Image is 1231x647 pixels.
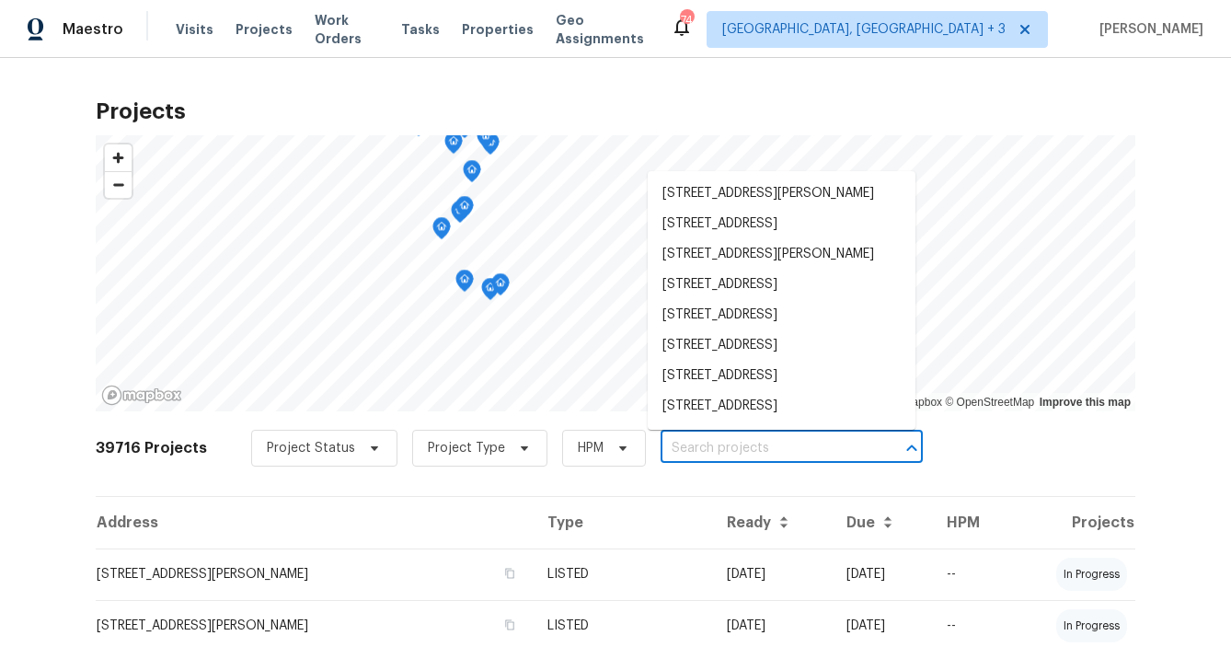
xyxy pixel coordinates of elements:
span: Work Orders [315,11,379,48]
div: Map marker [444,132,463,160]
div: Map marker [455,270,474,298]
li: [STREET_ADDRESS] [648,361,915,391]
a: Mapbox homepage [101,385,182,406]
th: Projects [1013,497,1135,549]
div: Map marker [477,126,495,155]
li: [STREET_ADDRESS][PERSON_NAME] [648,239,915,270]
th: Ready [712,497,833,549]
input: Search projects [661,434,871,463]
li: [STREET_ADDRESS] [648,422,915,452]
button: Zoom out [105,171,132,198]
div: Map marker [491,273,510,302]
li: [STREET_ADDRESS] [648,209,915,239]
div: Map marker [455,196,474,225]
li: [STREET_ADDRESS][PERSON_NAME] [648,179,915,209]
span: Projects [236,20,293,39]
a: Improve this map [1040,396,1131,409]
span: Tasks [401,23,440,36]
span: Visits [176,20,213,39]
span: Maestro [63,20,123,39]
canvas: Map [96,135,1135,411]
button: Copy Address [501,617,518,633]
div: 74 [680,11,693,29]
button: Close [899,435,925,461]
h2: 39716 Projects [96,439,207,457]
div: in progress [1056,609,1127,642]
span: Zoom out [105,172,132,198]
button: Copy Address [501,565,518,582]
div: Map marker [481,278,500,306]
td: LISTED [533,549,712,600]
span: [GEOGRAPHIC_DATA], [GEOGRAPHIC_DATA] + 3 [722,20,1006,39]
a: Mapbox [892,396,942,409]
a: OpenStreetMap [945,396,1034,409]
span: Project Type [428,439,505,457]
button: Zoom in [105,144,132,171]
th: Address [96,497,533,549]
td: [STREET_ADDRESS][PERSON_NAME] [96,549,533,600]
span: Project Status [267,439,355,457]
td: [DATE] [832,549,932,600]
th: Type [533,497,712,549]
h2: Projects [96,102,1135,121]
li: [STREET_ADDRESS] [648,300,915,330]
div: in progress [1056,558,1127,591]
div: Map marker [451,201,469,229]
span: Properties [462,20,534,39]
li: [STREET_ADDRESS] [648,391,915,422]
div: Map marker [432,217,451,246]
span: [PERSON_NAME] [1092,20,1203,39]
th: Due [832,497,932,549]
span: HPM [578,439,604,457]
td: [DATE] [712,549,833,600]
td: -- [932,549,1012,600]
th: HPM [932,497,1012,549]
div: Map marker [463,160,481,189]
span: Geo Assignments [556,11,649,48]
li: [STREET_ADDRESS] [648,330,915,361]
li: [STREET_ADDRESS] [648,270,915,300]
